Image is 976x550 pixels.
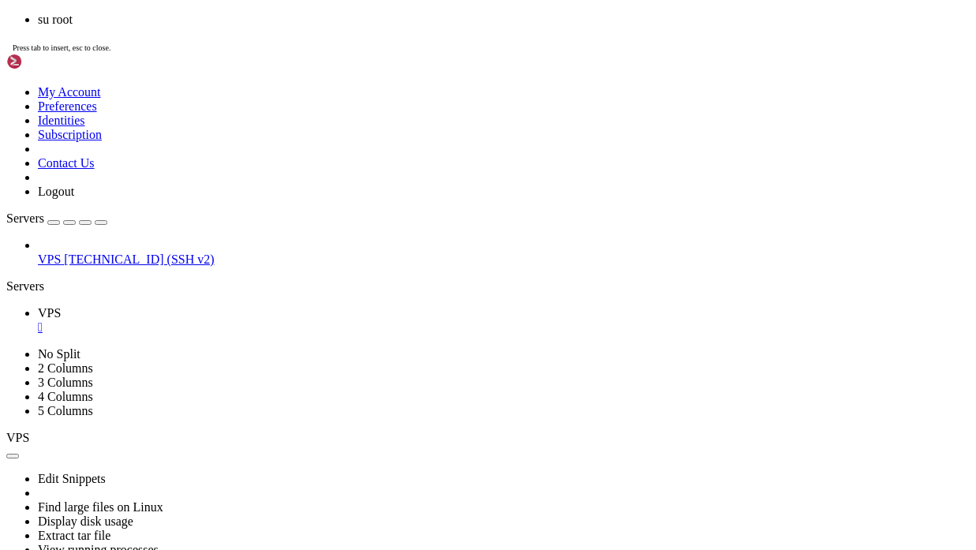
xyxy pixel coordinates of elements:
x-row: [florian@vps2929992 ~]$ ssh florian@[TECHNICAL_ID] [6,21,771,35]
x-row: You can learn more about how to register your system [6,262,771,276]
a: My Account [38,85,101,99]
x-row: : $ su ro [6,305,771,319]
span: ~ [126,305,133,318]
x-row: management capabilities on your system. [6,219,771,234]
a: 2 Columns [38,361,93,375]
x-row: # rhc connect --activation-key <key> --organization <org> [6,177,771,191]
a: No Split [38,347,80,361]
a: Identities [38,114,85,127]
a:  [38,320,970,335]
div: Servers [6,279,970,294]
span: VPS [6,431,29,444]
x-row: Register this system with Red Hat Insights: rhc connect [6,134,771,148]
li: su root [38,13,970,27]
span: Une mise à jour de micrologiciel est disponible pour 1 appareil. [6,64,410,77]
a: Display disk usage [38,514,133,528]
x-row: florian@[TECHNICAL_ID]'s password: [6,35,771,49]
a: Servers [6,211,107,225]
a: Find large files on Linux [38,500,163,514]
img: Shellngn [6,54,97,69]
x-row: View your connected systems at [URL][DOMAIN_NAME] [6,234,771,248]
span: VPS [38,253,61,266]
span: Press tab to insert, esc to close. [13,43,110,52]
span: Exécutez «fwupdmgr get-upgrades» pour plus d'informations. [6,78,372,91]
x-row: Last login: [DATE] from [TECHNICAL_ID] [6,290,771,305]
span: Servers [6,211,44,225]
a: 5 Columns [38,404,93,417]
div: (27, 21) [186,305,193,319]
span: VPS [38,306,61,320]
a: Extract tar file [38,529,110,542]
x-row: Last login: [DATE] from [TECHNICAL_ID] [6,6,771,21]
span: florian@management [6,305,120,318]
a: Contact Us [38,156,95,170]
x-row: using rhc at [URL][DOMAIN_NAME] [6,276,771,290]
span: [TECHNICAL_ID] (SSH v2) [64,253,214,266]
a: 4 Columns [38,390,93,403]
a: Preferences [38,99,97,113]
x-row: The rhc client and Red Hat Insights will enable analytics and additional [6,205,771,219]
a: Subscription [38,128,102,141]
a: VPS [TECHNICAL_ID] (SSH v2) [38,253,970,267]
a: Logout [38,185,74,198]
a: VPS [38,306,970,335]
a: Edit Snippets [38,472,106,485]
x-row: Example: [6,163,771,177]
a: 3 Columns [38,376,93,389]
li: VPS [TECHNICAL_ID] (SSH v2) [38,238,970,267]
x-row: Activate the web console with: systemctl enable --now cockpit.socket [6,106,771,120]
